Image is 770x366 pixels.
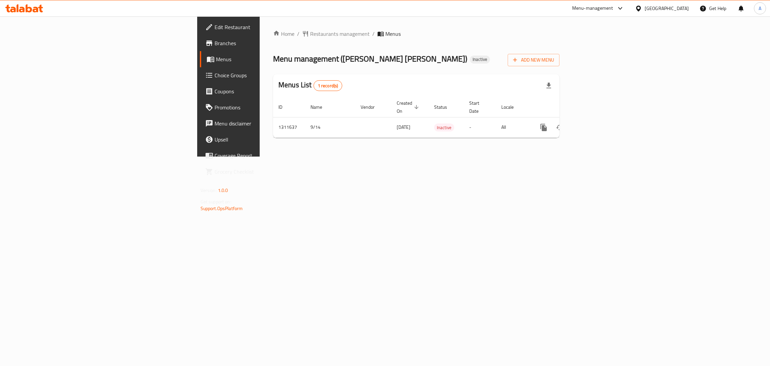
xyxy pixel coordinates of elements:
span: Name [310,103,331,111]
span: Restaurants management [310,30,370,38]
span: Menu management ( [PERSON_NAME] [PERSON_NAME] ) [273,51,467,66]
span: Get support on: [201,197,231,206]
th: Actions [530,97,605,117]
a: Choice Groups [200,67,326,83]
span: Branches [215,39,320,47]
a: Upsell [200,131,326,148]
div: Menu-management [572,4,613,12]
a: Promotions [200,99,326,115]
a: Grocery Checklist [200,164,326,180]
a: Edit Restaurant [200,19,326,35]
span: Edit Restaurant [215,23,320,31]
span: Vendor [361,103,383,111]
h2: Menus List [278,80,342,91]
span: Coupons [215,87,320,95]
span: Created On [397,99,421,115]
button: more [536,119,552,135]
td: 9/14 [305,117,355,138]
span: Status [434,103,456,111]
nav: breadcrumb [273,30,559,38]
td: All [496,117,530,138]
div: Export file [541,78,557,94]
span: 1 record(s) [314,83,342,89]
span: A [759,5,761,12]
a: Coupons [200,83,326,99]
span: Menu disclaimer [215,119,320,127]
span: Grocery Checklist [215,168,320,176]
a: Menu disclaimer [200,115,326,131]
span: 1.0.0 [218,186,228,195]
div: Inactive [470,56,490,64]
span: Choice Groups [215,71,320,79]
td: - [464,117,496,138]
span: Add New Menu [513,56,554,64]
span: Upsell [215,135,320,144]
span: Version: [201,186,217,195]
span: Inactive [434,124,454,131]
a: Coverage Report [200,148,326,164]
button: Change Status [552,119,568,135]
span: Inactive [470,57,490,62]
div: Total records count [313,80,343,91]
a: Branches [200,35,326,51]
span: Menus [385,30,401,38]
button: Add New Menu [508,54,559,66]
span: [DATE] [397,123,410,131]
a: Menus [200,51,326,67]
span: Menus [216,55,320,63]
span: Locale [501,103,522,111]
span: Coverage Report [215,152,320,160]
a: Restaurants management [302,30,370,38]
li: / [372,30,375,38]
div: Inactive [434,123,454,131]
span: Start Date [469,99,488,115]
a: Support.OpsPlatform [201,204,243,213]
table: enhanced table [273,97,605,138]
div: [GEOGRAPHIC_DATA] [645,5,689,12]
span: ID [278,103,291,111]
span: Promotions [215,103,320,111]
